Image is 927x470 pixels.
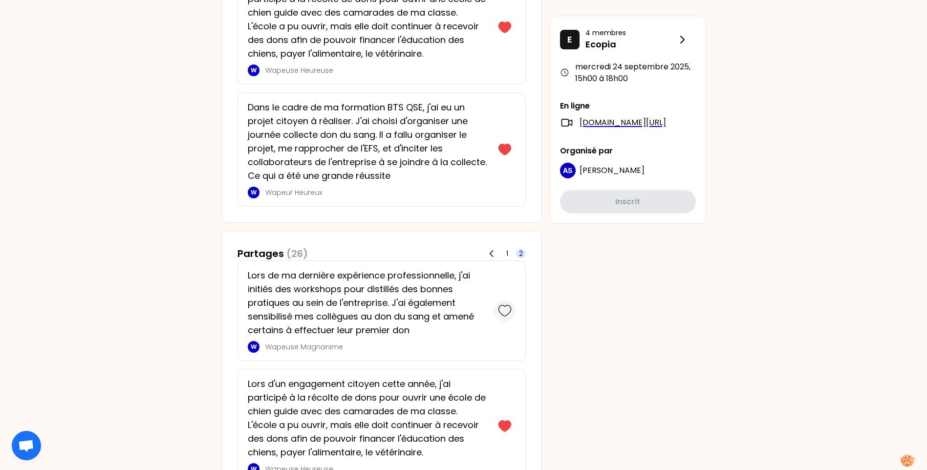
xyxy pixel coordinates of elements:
[519,249,523,258] span: 2
[560,145,696,157] p: Organisé par
[506,249,508,258] span: 1
[580,117,666,128] a: [DOMAIN_NAME][URL]
[265,65,488,75] p: Wapeuse Heureuse
[265,342,488,352] p: Wapeuse Magnanime
[237,247,308,260] h3: Partages
[560,61,696,85] div: mercredi 24 septembre 2025 , 15h00 à 18h00
[251,66,257,74] p: W
[248,269,488,337] p: Lors de ma dernière expérience professionnelle, j'ai initiés des workshops pour distillés des bon...
[251,189,257,196] p: W
[248,377,488,459] p: Lors d'un engagement citoyen cette année, j'ai participé à la récolte de dons pour ouvrir une éco...
[560,100,696,112] p: En ligne
[251,343,257,351] p: W
[265,188,488,197] p: Wapeur Heureux
[248,101,488,183] p: Dans le cadre de ma formation BTS QSE, j'ai eu un projet citoyen à réaliser. J'ai choisi d'organi...
[286,247,308,260] span: (26)
[585,28,676,38] p: 4 membres
[560,190,696,214] button: Inscrit
[563,166,572,175] p: AS
[585,38,676,51] p: Ecopia
[580,165,645,176] span: [PERSON_NAME]
[12,431,41,460] div: Ouvrir le chat
[567,33,572,46] p: E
